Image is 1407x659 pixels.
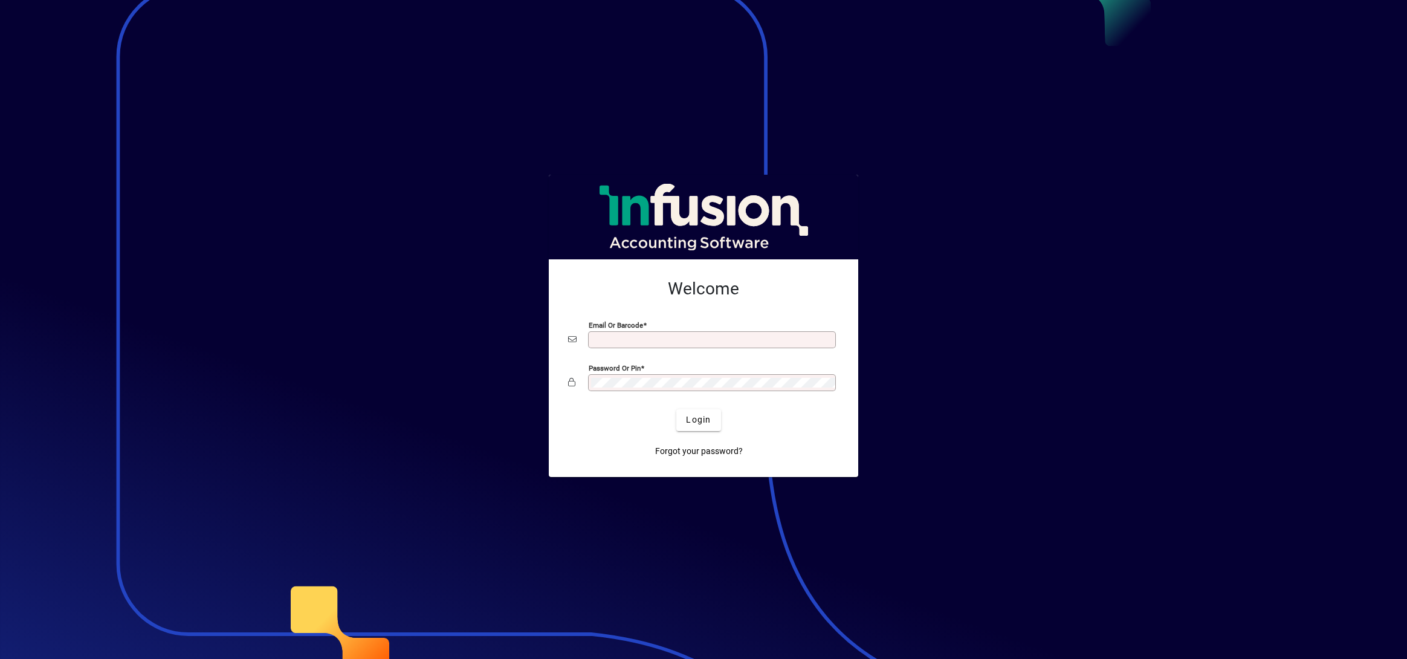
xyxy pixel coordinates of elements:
span: Forgot your password? [655,445,743,458]
button: Login [676,409,720,431]
mat-label: Email or Barcode [589,320,643,329]
mat-label: Password or Pin [589,363,641,372]
span: Login [686,414,711,426]
h2: Welcome [568,279,839,299]
a: Forgot your password? [650,441,748,463]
